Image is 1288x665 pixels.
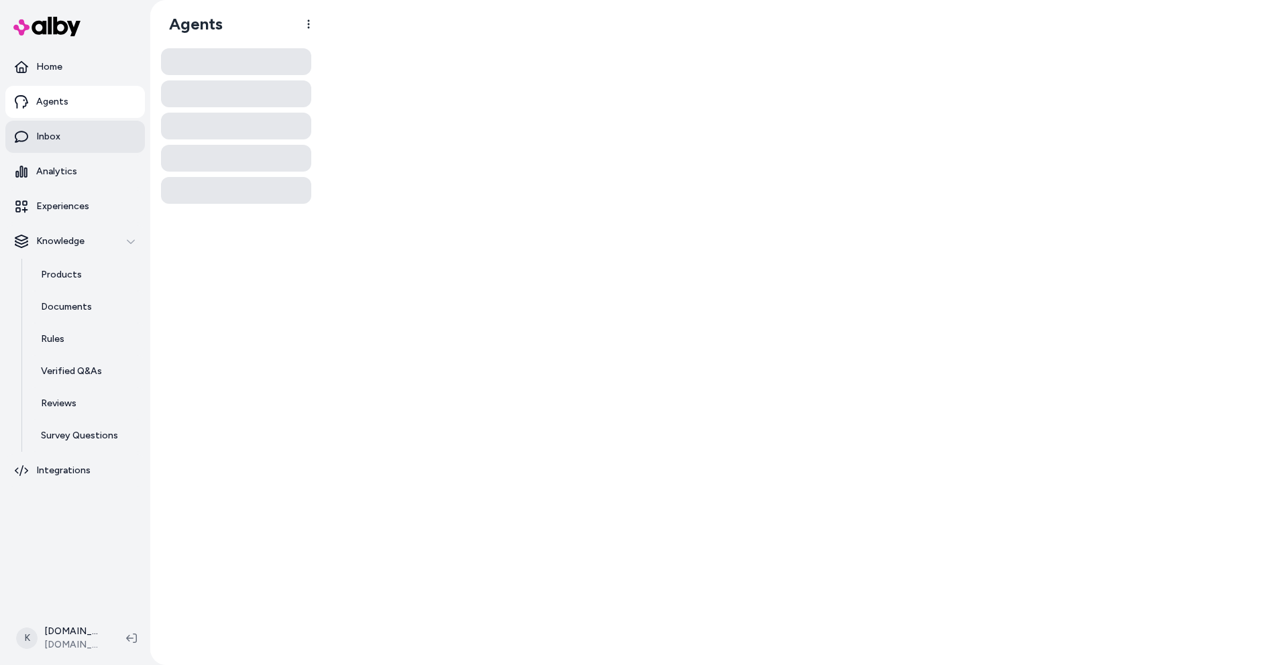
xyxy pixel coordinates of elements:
[36,464,91,477] p: Integrations
[28,355,145,387] a: Verified Q&As
[44,638,105,652] span: [DOMAIN_NAME]
[36,130,60,143] p: Inbox
[44,625,105,638] p: [DOMAIN_NAME] Shopify
[41,300,92,314] p: Documents
[5,455,145,487] a: Integrations
[36,200,89,213] p: Experiences
[158,14,223,34] h1: Agents
[36,235,85,248] p: Knowledge
[28,420,145,452] a: Survey Questions
[5,190,145,223] a: Experiences
[5,225,145,257] button: Knowledge
[41,365,102,378] p: Verified Q&As
[28,323,145,355] a: Rules
[41,332,64,346] p: Rules
[41,429,118,442] p: Survey Questions
[8,617,115,660] button: K[DOMAIN_NAME] Shopify[DOMAIN_NAME]
[5,121,145,153] a: Inbox
[28,259,145,291] a: Products
[28,291,145,323] a: Documents
[5,51,145,83] a: Home
[36,95,68,109] p: Agents
[16,627,38,649] span: K
[28,387,145,420] a: Reviews
[13,17,80,36] img: alby Logo
[36,165,77,178] p: Analytics
[41,397,76,410] p: Reviews
[36,60,62,74] p: Home
[5,156,145,188] a: Analytics
[41,268,82,282] p: Products
[5,86,145,118] a: Agents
